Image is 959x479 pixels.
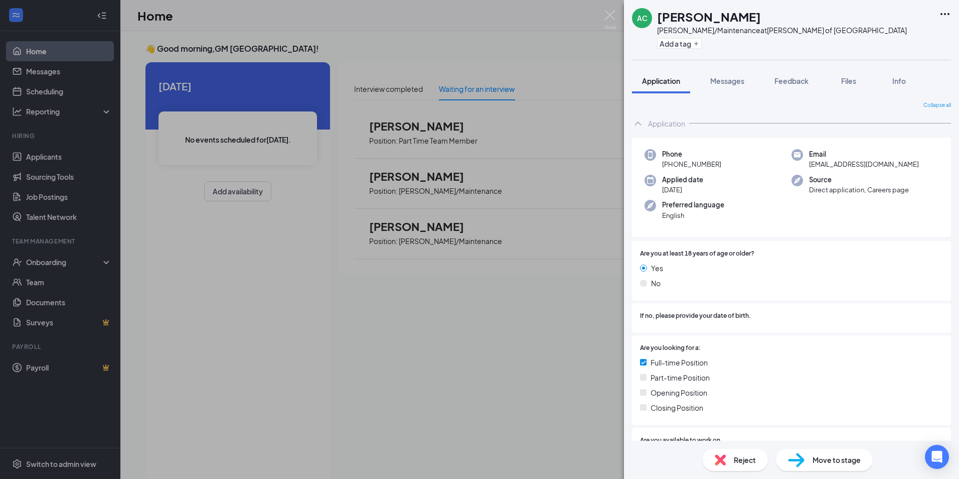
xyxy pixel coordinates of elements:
[809,185,909,195] span: Direct application, Careers page
[651,357,708,368] span: Full-time Position
[642,76,680,85] span: Application
[657,38,702,49] button: PlusAdd a tag
[651,402,703,413] span: Closing Position
[662,175,703,185] span: Applied date
[841,76,856,85] span: Files
[648,118,685,129] div: Application
[657,8,761,25] h1: [PERSON_NAME]
[640,436,720,445] span: Are you available to work on
[640,311,751,321] span: If no, please provide your date of birth.
[892,76,906,85] span: Info
[651,278,661,289] span: No
[809,175,909,185] span: Source
[693,41,699,47] svg: Plus
[640,249,754,259] span: Are you at least 18 years of age or older?
[809,149,919,159] span: Email
[637,13,648,23] div: AC
[640,343,701,353] span: Are you looking for a:
[925,445,949,469] div: Open Intercom Messenger
[662,185,703,195] span: [DATE]
[809,159,919,169] span: [EMAIL_ADDRESS][DOMAIN_NAME]
[651,263,663,274] span: Yes
[651,387,707,398] span: Opening Position
[813,454,861,465] span: Move to stage
[734,454,756,465] span: Reject
[710,76,744,85] span: Messages
[774,76,809,85] span: Feedback
[939,8,951,20] svg: Ellipses
[662,210,724,220] span: English
[632,117,644,130] svg: ChevronUp
[662,149,721,159] span: Phone
[651,372,710,383] span: Part-time Position
[662,200,724,210] span: Preferred language
[657,25,907,35] div: [PERSON_NAME]/Maintenance at [PERSON_NAME] of [GEOGRAPHIC_DATA]
[923,101,951,109] span: Collapse all
[662,159,721,169] span: [PHONE_NUMBER]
